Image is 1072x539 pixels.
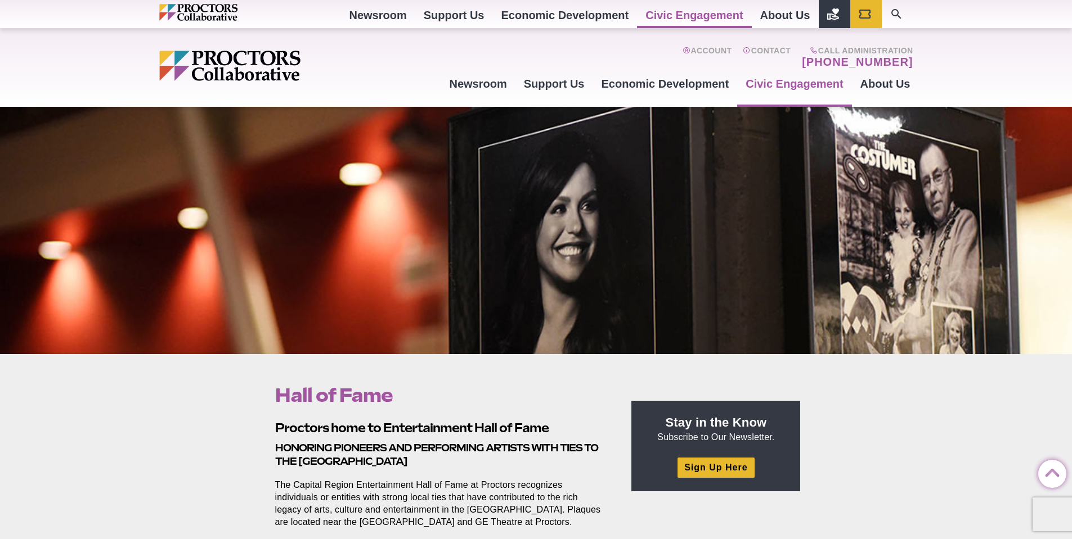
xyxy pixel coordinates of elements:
[799,46,913,55] span: Call Administration
[275,419,606,437] h2: Proctors home to Entertainment Hall of Fame
[441,69,515,99] a: Newsroom
[678,458,754,477] a: Sign Up Here
[802,55,913,69] a: [PHONE_NUMBER]
[275,479,606,528] p: The Capital Region Entertainment Hall of Fame at Proctors recognizes individuals or entities with...
[666,415,767,429] strong: Stay in the Know
[159,4,286,21] img: Proctors logo
[737,69,851,99] a: Civic Engagement
[683,46,732,69] a: Account
[159,51,387,81] img: Proctors logo
[743,46,791,69] a: Contact
[515,69,593,99] a: Support Us
[645,414,787,443] p: Subscribe to Our Newsletter.
[593,69,738,99] a: Economic Development
[275,384,606,406] h1: Hall of Fame
[275,441,606,468] h3: Honoring pioneers and performing artists with ties to the [GEOGRAPHIC_DATA]
[1038,460,1061,483] a: Back to Top
[852,69,919,99] a: About Us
